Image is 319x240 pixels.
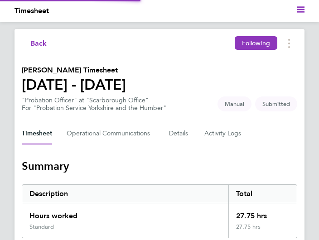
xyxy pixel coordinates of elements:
[22,159,297,173] h3: Summary
[22,185,228,203] div: Description
[30,38,47,49] span: Back
[22,184,297,238] div: Summary
[14,5,49,16] li: Timesheet
[22,76,126,94] h1: [DATE] - [DATE]
[255,96,297,111] span: This timesheet is Submitted.
[281,36,297,50] button: Timesheets Menu
[22,38,47,49] button: Back
[217,96,251,111] span: This timesheet was manually created.
[22,104,166,112] div: For "Probation Service Yorkshire and the Humber"
[242,39,270,47] span: Following
[169,123,190,144] button: Details
[204,123,242,144] button: Activity Logs
[228,223,297,238] div: 27.75 hrs
[29,223,54,230] div: Standard
[22,123,52,144] button: Timesheet
[235,36,277,50] button: Following
[228,185,297,203] div: Total
[228,203,297,223] div: 27.75 hrs
[67,123,155,144] button: Operational Communications
[22,65,126,76] h2: [PERSON_NAME] Timesheet
[22,96,166,112] div: "Probation Officer" at "Scarborough Office"
[22,203,228,223] div: Hours worked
